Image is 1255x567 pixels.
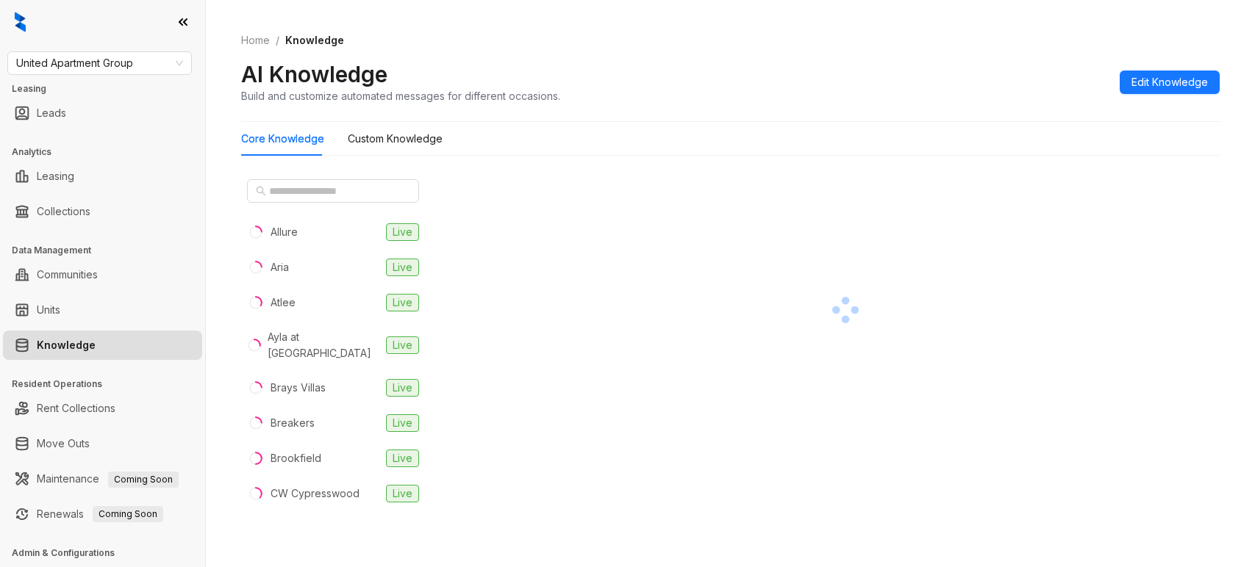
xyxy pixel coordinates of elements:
span: Coming Soon [93,506,163,522]
div: Breakers [271,415,315,431]
li: Communities [3,260,202,289]
span: Live [386,379,419,397]
div: Brookfield [271,450,321,466]
li: Knowledge [3,331,202,360]
a: Leasing [37,162,74,191]
div: Ayla at [GEOGRAPHIC_DATA] [268,329,380,361]
h2: AI Knowledge [241,60,387,88]
div: CW Cypresswood [271,485,360,502]
li: / [276,32,279,48]
div: Core Knowledge [241,131,324,147]
li: Renewals [3,499,202,529]
span: Live [386,414,419,432]
span: United Apartment Group [16,52,183,74]
a: Leads [37,98,66,128]
div: Allure [271,224,298,240]
span: Coming Soon [108,472,179,488]
li: Units [3,295,202,325]
li: Collections [3,197,202,226]
a: Collections [37,197,90,226]
a: Move Outs [37,429,90,458]
a: Units [37,295,60,325]
span: Live [386,223,419,241]
li: Move Outs [3,429,202,458]
span: search [256,186,266,196]
li: Rent Collections [3,394,202,423]
li: Leads [3,98,202,128]
div: Atlee [271,295,296,311]
h3: Admin & Configurations [12,546,205,560]
button: Edit Knowledge [1120,71,1220,94]
li: Maintenance [3,464,202,494]
h3: Data Management [12,244,205,257]
span: Live [386,485,419,502]
a: Knowledge [37,331,96,360]
img: logo [15,12,26,32]
a: RenewalsComing Soon [37,499,163,529]
span: Live [386,259,419,276]
span: Knowledge [285,34,344,46]
span: Live [386,449,419,467]
div: Custom Knowledge [348,131,443,147]
a: Communities [37,260,98,289]
div: Build and customize automated messages for different occasions. [241,88,560,104]
a: Rent Collections [37,394,115,423]
span: Live [386,294,419,311]
h3: Leasing [12,82,205,95]
div: Brays Villas [271,380,326,396]
div: Aria [271,259,289,275]
h3: Analytics [12,145,205,159]
span: Live [386,336,419,354]
span: Edit Knowledge [1131,74,1208,90]
h3: Resident Operations [12,378,205,391]
li: Leasing [3,162,202,191]
a: Home [238,32,273,48]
